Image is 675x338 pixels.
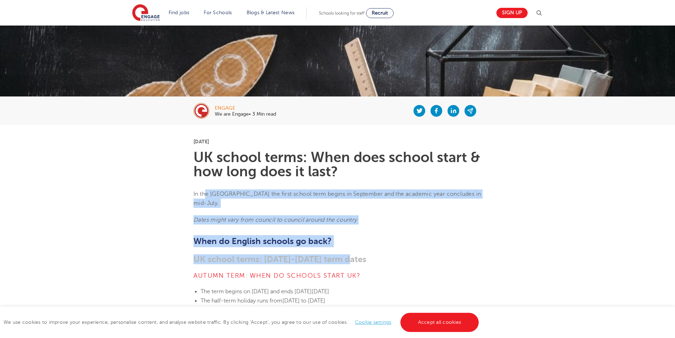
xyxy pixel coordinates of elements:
[193,150,482,179] h1: UK school terms: When does school start & how long does it last?
[193,139,482,144] p: [DATE]
[132,4,160,22] img: Engage Education
[169,10,190,15] a: Find jobs
[215,112,276,117] p: We are Engage• 3 Min read
[193,272,360,279] span: Autumn term: When do schools start UK?
[4,320,480,325] span: We use cookies to improve your experience, personalise content, and analyse website traffic. By c...
[204,10,232,15] a: For Schools
[355,320,392,325] a: Cookie settings
[193,254,366,264] span: UK school terms: [DATE]-[DATE] term dates
[215,106,276,111] div: engage
[400,313,479,332] a: Accept all cookies
[193,191,481,206] span: In the [GEOGRAPHIC_DATA] the first school term begins in September and the academic year conclude...
[201,298,282,304] span: The half-term holiday runs from
[247,10,295,15] a: Blogs & Latest News
[201,288,250,295] span: The term begins on
[252,288,329,295] span: [DATE] and ends [DATE][DATE]
[193,217,357,223] em: Dates might vary from council to council around the country
[372,10,388,16] span: Recruit
[282,298,325,304] span: [DATE] to [DATE]
[319,11,365,16] span: Schools looking for staff
[193,235,482,247] h2: When do English schools go back?
[496,8,528,18] a: Sign up
[366,8,394,18] a: Recruit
